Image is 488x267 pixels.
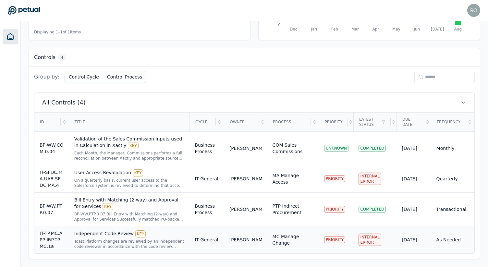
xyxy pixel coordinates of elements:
div: Completed [359,145,386,152]
div: Frequency [432,113,466,131]
tspan: Dec [290,27,297,31]
td: Business Process [189,132,224,165]
a: Go to Dashboard [8,6,40,15]
tspan: [DATE] [431,27,444,31]
div: KEY [128,142,139,149]
div: ID [35,113,61,131]
div: KEY [135,230,146,237]
div: [PERSON_NAME] [229,206,262,212]
span: Displaying 1– 1 of 1 items [34,30,81,35]
td: As Needed [431,226,474,254]
span: Group by: [34,73,59,81]
td: Quarterly [431,165,474,193]
a: Dashboard [3,29,18,44]
td: Monthly [431,132,474,165]
tspan: Aug [454,27,462,31]
div: Internal Error [359,234,381,246]
div: Process [268,113,311,131]
div: [PERSON_NAME] [229,176,262,182]
div: Cycle [190,113,216,131]
div: Due Date [397,113,424,131]
div: Independent Code Review [74,230,185,237]
div: Internal Error [359,173,381,185]
div: Priority [320,113,348,131]
div: Bill Entry with Matching (2-way) and Approval for Services [74,197,185,210]
tspan: Jan [311,27,317,31]
div: MA Manage Access [273,172,314,185]
button: All Controls (4) [34,93,474,112]
div: MC Manage Change [273,233,314,246]
h3: Controls [34,54,55,61]
div: [PERSON_NAME] [229,237,262,243]
tspan: May [392,27,400,31]
div: PTP Indirect Procurement [273,203,314,216]
div: IT-SFDC.MA.UAR.SFDC.MA.4 [40,169,64,188]
div: [PERSON_NAME] [229,145,262,152]
div: User Access Revalidation [74,169,185,176]
div: [DATE] [402,145,426,152]
button: Control Process [103,71,146,83]
div: [DATE] [402,206,426,212]
tspan: Apr [372,27,379,31]
div: COM Sales Commissions [273,142,314,155]
div: BP-WW.PTP.0.07 [40,203,64,216]
div: PRIORITY [324,206,345,213]
div: KEY [133,169,143,176]
button: Control Cycle [65,71,103,83]
div: [DATE] [402,176,426,182]
div: Latest Status [354,113,391,131]
div: Owner [225,113,259,131]
div: IT-TP.MC.APP-IRP.TP.MC.1a [40,230,64,249]
tspan: Jun [413,27,420,31]
div: PRIORITY [324,236,345,243]
tspan: 0 [278,23,281,27]
div: Validation of the Sales Commission Inputs used in Calculation in Xactly [74,136,185,149]
div: KEY [103,203,113,210]
div: [DATE] [402,237,426,243]
tspan: Feb [331,27,338,31]
span: 4 [58,54,66,61]
img: roberto+klaviyo@petual.ai [467,4,480,17]
div: On a quarterly basis, current user access to the Salesforce system is reviewed to determine that ... [74,178,185,188]
div: UNKNOWN [324,145,348,152]
tspan: Mar [351,27,359,31]
td: Transactional [431,193,474,226]
td: IT General [189,165,224,193]
div: BP-WW.PTP.0.07 Bill Entry with Matching (2-way) and Approval for Services Successfully matched PO... [74,212,185,222]
span: All Controls (4) [42,98,86,107]
td: IT General [189,226,224,254]
div: Each Month, the Manager, Commissions performs a full reconciliation between Xactly and appropriat... [74,151,185,161]
div: BP-WW.COM.0.04 [40,142,64,155]
div: Toast Platform changes are reviewed by an independent code reviewer in accordance with the code r... [74,239,185,249]
td: Business Process [189,193,224,226]
div: Completed [359,206,386,213]
div: Title [69,113,189,131]
div: PRIORITY [324,175,345,182]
